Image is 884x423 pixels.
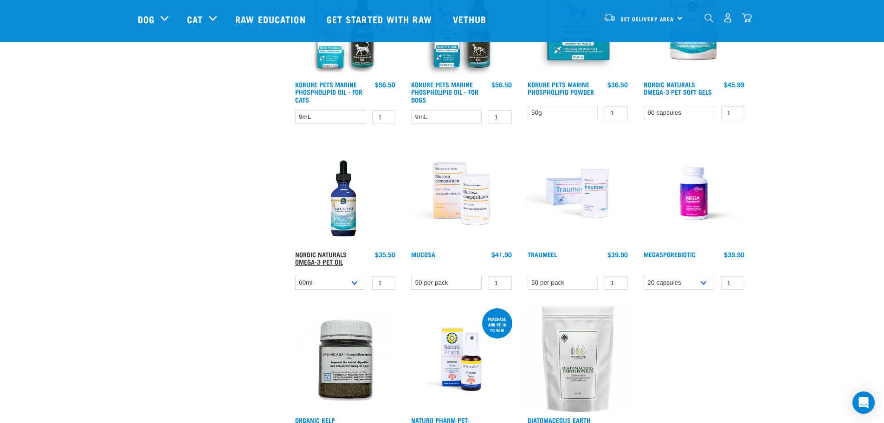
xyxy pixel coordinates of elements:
img: Bottle Of 60ml Omega3 For Pets [293,141,398,246]
input: 1 [489,276,512,290]
div: $41.90 [491,251,512,258]
img: home-icon-1@2x.png [704,13,713,22]
input: 1 [372,276,395,290]
img: RE Product Shoot 2023 Nov8644 [525,141,631,246]
a: MegaSporeBiotic [644,253,696,256]
img: Raw Essentials Mega Spore Biotic Probiotic For Dogs [641,141,747,246]
a: Organic Kelp [295,418,335,422]
a: Korure Pets Marine Phospholipid Oil - for Cats [295,83,362,101]
a: Nordic Naturals Omega-3 Pet Oil [295,253,347,263]
div: $35.50 [375,251,395,258]
img: RE Product Shoot 2023 Nov8635 [409,306,514,412]
a: Dog [138,12,155,26]
span: Set Delivery Area [620,17,674,20]
div: $45.99 [724,81,744,88]
a: Korure Pets Marine Phospholipid Powder [528,83,594,93]
input: 1 [372,110,395,124]
input: 1 [721,106,744,120]
img: Diatomaceous earth [525,306,631,412]
a: Raw Education [226,0,317,38]
a: Cat [187,12,203,26]
img: 10870 [293,306,398,412]
a: Korure Pets Marine Phospholipid Oil - for Dogs [411,83,478,101]
div: $56.50 [375,81,395,88]
a: Traumeel [528,253,557,256]
a: Mucosa [411,253,435,256]
div: Purchase and be in to win! [482,312,512,337]
input: 1 [605,106,628,120]
input: 1 [721,276,744,290]
a: Vethub [444,0,498,38]
img: user.png [723,13,733,23]
input: 1 [489,110,512,124]
a: Get started with Raw [317,0,444,38]
img: home-icon@2x.png [742,13,752,23]
a: Nordic Naturals Omega-3 Pet Soft Gels [644,83,712,93]
div: $36.50 [607,81,628,88]
div: $39.90 [724,251,744,258]
input: 1 [605,276,628,290]
img: RE Product Shoot 2023 Nov8652 [409,141,514,246]
div: $56.50 [491,81,512,88]
div: $39.90 [607,251,628,258]
div: Open Intercom Messenger [852,391,875,414]
img: van-moving.png [603,13,616,22]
